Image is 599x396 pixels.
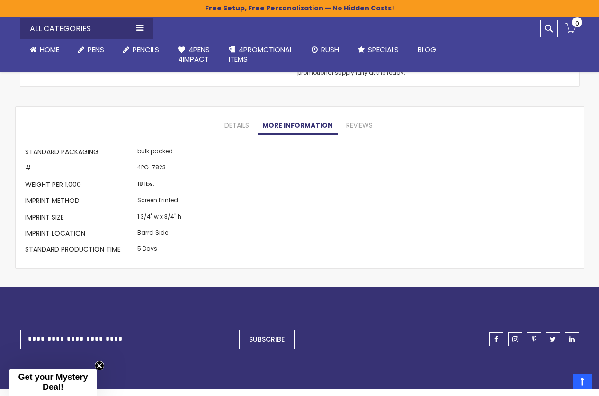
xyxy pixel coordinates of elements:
[508,332,522,346] a: instagram
[575,19,579,28] span: 0
[135,177,184,194] td: 18 lbs.
[69,39,114,60] a: Pens
[527,332,541,346] a: pinterest
[20,39,69,60] a: Home
[25,226,135,242] th: Imprint Location
[494,336,498,343] span: facebook
[178,44,210,64] span: 4Pens 4impact
[135,226,184,242] td: Barrel Side
[532,336,536,343] span: pinterest
[135,210,184,226] td: 1 3/4" w x 3/4" h
[25,145,135,161] th: Standard Packaging
[302,39,349,60] a: Rush
[169,39,219,70] a: 4Pens4impact
[135,145,184,161] td: bulk packed
[341,116,377,135] a: Reviews
[229,44,293,64] span: 4PROMOTIONAL ITEMS
[114,39,169,60] a: Pencils
[25,194,135,210] th: Imprint Method
[321,44,339,54] span: Rush
[20,18,153,39] div: All Categories
[25,161,135,177] th: #
[239,330,295,349] button: Subscribe
[135,161,184,177] td: 4PG-7823
[550,336,556,343] span: twitter
[88,44,104,54] span: Pens
[512,336,518,343] span: instagram
[418,44,436,54] span: Blog
[563,20,579,36] a: 0
[25,210,135,226] th: Imprint Size
[220,116,254,135] a: Details
[9,369,97,396] div: Get your Mystery Deal!Close teaser
[95,361,104,370] button: Close teaser
[349,39,408,60] a: Specials
[133,44,159,54] span: Pencils
[135,194,184,210] td: Screen Printed
[40,44,59,54] span: Home
[565,332,579,346] a: linkedin
[546,332,560,346] a: twitter
[569,336,575,343] span: linkedin
[408,39,446,60] a: Blog
[489,332,503,346] a: facebook
[25,177,135,194] th: Weight per 1,000
[25,243,135,259] th: Standard Production Time
[368,44,399,54] span: Specials
[249,334,285,344] span: Subscribe
[219,39,302,70] a: 4PROMOTIONALITEMS
[258,116,338,135] a: More Information
[135,243,184,259] td: 5 Days
[18,372,88,392] span: Get your Mystery Deal!
[521,370,599,396] iframe: Google Customer Reviews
